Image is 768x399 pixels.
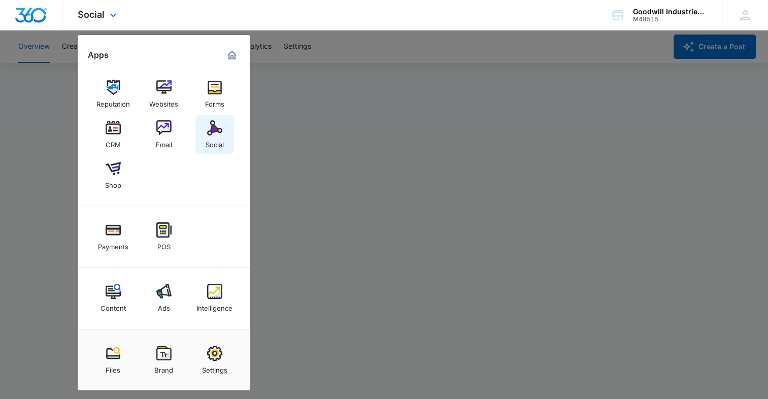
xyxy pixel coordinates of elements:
a: Reputation [94,75,132,113]
a: Ads [145,279,183,317]
div: Payments [98,238,128,251]
a: Settings [195,341,234,379]
a: Websites [145,75,183,113]
a: Intelligence [195,279,234,317]
div: Ads [158,299,170,312]
div: Settings [202,361,227,374]
div: Social [206,136,224,149]
span: Social [78,9,105,20]
div: account name [633,8,707,16]
a: Social [195,115,234,154]
h2: Apps [88,50,109,60]
div: Websites [149,95,178,108]
div: POS [157,238,171,251]
a: Shop [94,156,132,194]
div: Email [156,136,172,149]
a: CRM [94,115,132,154]
a: Email [145,115,183,154]
div: Files [106,361,120,374]
div: Brand [154,361,173,374]
a: Marketing 360® Dashboard [224,47,240,63]
a: Files [94,341,132,379]
div: account id [633,16,707,23]
a: Brand [145,341,183,379]
div: Content [101,299,126,312]
div: Intelligence [196,299,232,312]
div: Reputation [96,95,130,108]
div: CRM [106,136,121,149]
a: Content [94,279,132,317]
div: Forms [205,95,224,108]
div: Shop [105,176,121,189]
a: Forms [195,75,234,113]
a: POS [145,217,183,256]
a: Payments [94,217,132,256]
